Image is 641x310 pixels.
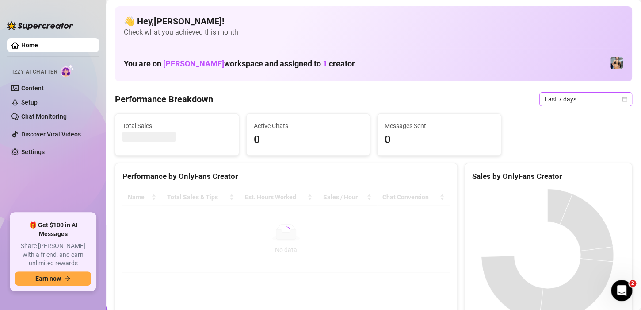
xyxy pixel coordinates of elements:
[611,280,632,301] iframe: Intercom live chat
[21,113,67,120] a: Chat Monitoring
[65,275,71,282] span: arrow-right
[122,170,450,182] div: Performance by OnlyFans Creator
[163,59,224,68] span: [PERSON_NAME]
[281,225,292,236] span: loading
[35,275,61,282] span: Earn now
[115,93,213,105] h4: Performance Breakdown
[622,97,627,102] span: calendar
[124,15,623,27] h4: 👋 Hey, [PERSON_NAME] !
[21,148,45,155] a: Settings
[21,42,38,49] a: Home
[610,57,623,69] img: Veronica
[12,68,57,76] span: Izzy AI Chatter
[15,271,91,286] button: Earn nowarrow-right
[385,121,494,131] span: Messages Sent
[254,132,363,148] span: 0
[629,280,636,287] span: 2
[323,59,327,68] span: 1
[254,121,363,131] span: Active Chats
[15,221,91,238] span: 🎁 Get $100 in AI Messages
[21,131,81,138] a: Discover Viral Videos
[21,99,38,106] a: Setup
[385,132,494,148] span: 0
[545,93,627,106] span: Last 7 days
[124,27,623,37] span: Check what you achieved this month
[7,21,73,30] img: logo-BBDzfeDw.svg
[15,242,91,268] span: Share [PERSON_NAME] with a friend, and earn unlimited rewards
[472,170,625,182] div: Sales by OnlyFans Creator
[61,64,74,77] img: AI Chatter
[21,85,44,92] a: Content
[122,121,232,131] span: Total Sales
[124,59,355,69] h1: You are on workspace and assigned to creator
